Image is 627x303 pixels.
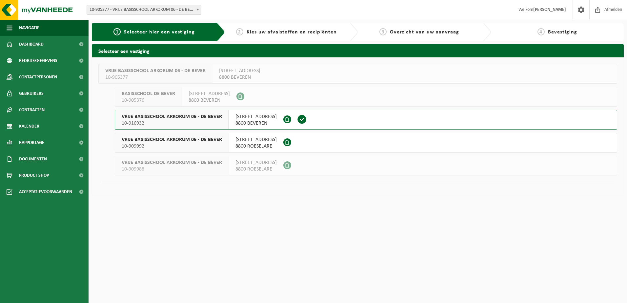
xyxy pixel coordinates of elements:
[235,136,277,143] span: [STREET_ADDRESS]
[124,30,195,35] span: Selecteer hier een vestiging
[19,102,45,118] span: Contracten
[19,20,39,36] span: Navigatie
[19,134,44,151] span: Rapportage
[115,110,617,130] button: VRIJE BASISSCHOOL ARKORUM 06 - DE BEVER 10-916932 [STREET_ADDRESS]8800 BEVEREN
[235,120,277,127] span: 8800 BEVEREN
[390,30,459,35] span: Overzicht van uw aanvraag
[3,289,110,303] iframe: chat widget
[219,74,260,81] span: 8800 BEVEREN
[533,7,566,12] strong: [PERSON_NAME]
[236,28,243,35] span: 2
[122,113,222,120] span: VRIJE BASISSCHOOL ARKORUM 06 - DE BEVER
[19,184,72,200] span: Acceptatievoorwaarden
[235,113,277,120] span: [STREET_ADDRESS]
[122,143,222,150] span: 10-909992
[122,159,222,166] span: VRIJE BASISSCHOOL ARKORUM 06 - DE BEVER
[115,133,617,152] button: VRIJE BASISSCHOOL ARKORUM 06 - DE BEVER 10-909992 [STREET_ADDRESS]8800 ROESELARE
[219,68,260,74] span: [STREET_ADDRESS]
[19,118,39,134] span: Kalender
[537,28,545,35] span: 4
[19,85,44,102] span: Gebruikers
[189,97,230,104] span: 8800 BEVEREN
[235,159,277,166] span: [STREET_ADDRESS]
[87,5,201,15] span: 10-905377 - VRIJE BASISSCHOOL ARKORUM 06 - DE BEVER - BEVEREN
[19,151,47,167] span: Documenten
[87,5,201,14] span: 10-905377 - VRIJE BASISSCHOOL ARKORUM 06 - DE BEVER - BEVEREN
[19,167,49,184] span: Product Shop
[235,143,277,150] span: 8800 ROESELARE
[235,166,277,172] span: 8800 ROESELARE
[247,30,337,35] span: Kies uw afvalstoffen en recipiënten
[548,30,577,35] span: Bevestiging
[105,74,206,81] span: 10-905377
[189,91,230,97] span: [STREET_ADDRESS]
[122,97,175,104] span: 10-905376
[113,28,121,35] span: 1
[122,120,222,127] span: 10-916932
[19,52,57,69] span: Bedrijfsgegevens
[19,36,44,52] span: Dashboard
[19,69,57,85] span: Contactpersonen
[379,28,387,35] span: 3
[122,166,222,172] span: 10-909988
[122,91,175,97] span: BASISSCHOOL DE BEVER
[105,68,206,74] span: VRIJE BASISSCHOOL ARKORUM 06 - DE BEVER
[122,136,222,143] span: VRIJE BASISSCHOOL ARKORUM 06 - DE BEVER
[92,44,624,57] h2: Selecteer een vestiging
